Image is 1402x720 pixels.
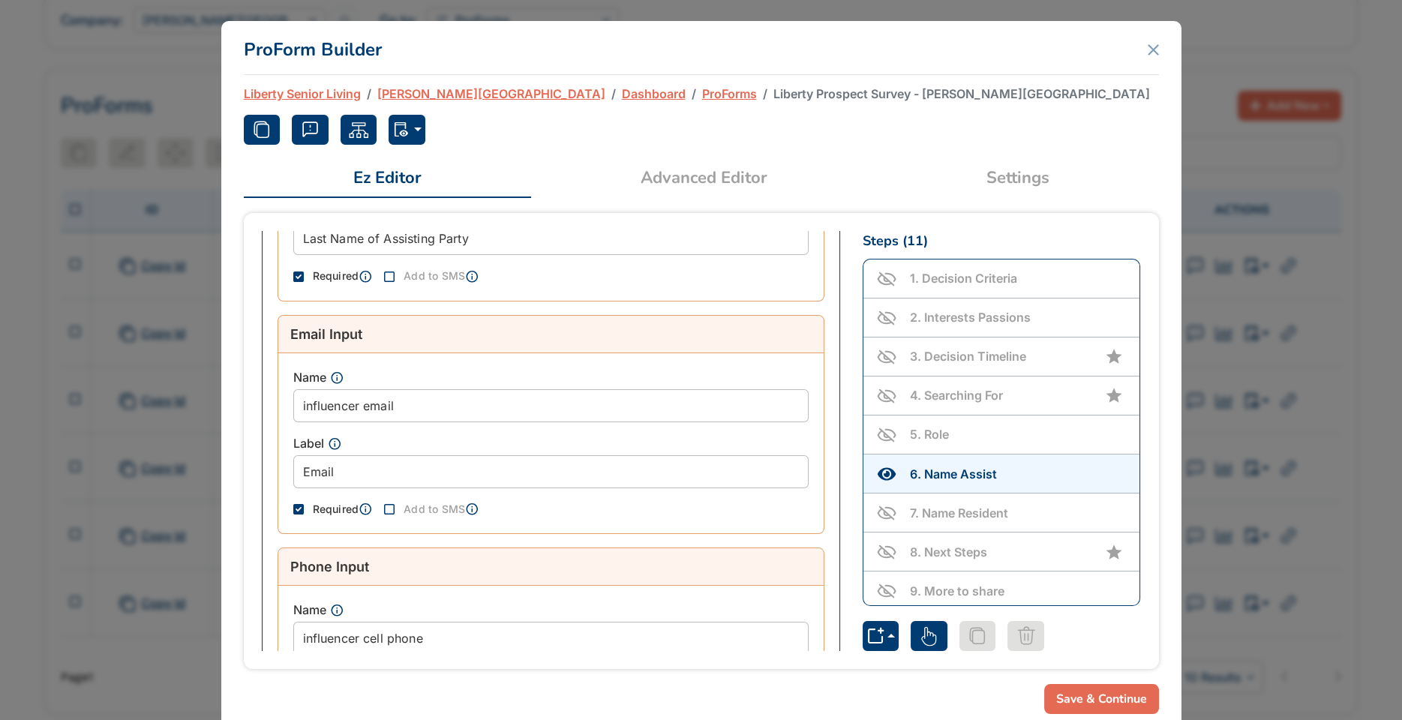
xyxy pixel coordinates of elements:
span: 8 . Next Steps [910,543,987,561]
button: Close [1148,44,1159,55]
button: Toggle Visibility [863,259,910,298]
button: New Step [863,621,899,651]
button: Toggle Visibility [863,415,910,454]
span: Add to SMS [404,269,465,282]
button: Toggle Visibility [863,298,910,337]
span: 2 . Interests Passions [910,308,1031,326]
div: Email Input [278,316,824,352]
label: Label [293,434,341,452]
input: Name [293,389,809,422]
span: 7 . Name Resident [910,504,1008,522]
div: Phone Input [278,548,824,585]
button: Duplicate Selected [959,621,996,651]
button: Save & Continue [1044,684,1159,714]
a: ProForms [702,85,757,103]
button: View Responses [292,115,329,145]
label: Name [293,368,344,386]
span: Ez Editor [256,166,519,190]
a: Settings [877,160,1159,196]
span: 9 . More to share [910,582,1004,600]
span: Advanced Editor [543,166,865,190]
button: Toggle Visibility [863,376,910,415]
span: Add to SMS [404,502,465,515]
nav: breadcrumb [244,85,1159,103]
button: Toggle Visibility [863,532,910,571]
span: Liberty Prospect Survey - [PERSON_NAME][GEOGRAPHIC_DATA] [773,85,1150,103]
a: Liberty Senior Living [244,85,361,103]
button: Toggle Visibility [863,493,910,532]
button: Toggle Selection [911,621,947,651]
button: Toggle Visibility [863,571,910,610]
button: Toggle Visibility [863,454,910,493]
input: Label [293,222,809,255]
span: 4 . Searching For [910,386,1003,404]
span: 5 . Role [910,425,949,443]
span: 1 . Decision Criteria [910,269,1017,287]
span: Required [313,502,359,515]
button: Duplicate [244,115,281,145]
a: Dashboard [622,85,686,103]
button: Delete Selected [1007,621,1044,651]
input: Name [293,622,809,655]
span: Required [313,269,359,282]
h2: Steps ( 11 ) [863,231,928,251]
span: [PERSON_NAME][GEOGRAPHIC_DATA] [377,85,605,103]
h5: ProForm Builder [244,36,382,63]
input: Label [293,455,809,488]
button: Remap [341,115,377,145]
span: 3 . Decision Timeline [910,347,1026,365]
label: Name [293,601,344,619]
button: Toggle Visibility [863,337,910,376]
span: 6 . Name Assist [910,465,997,483]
